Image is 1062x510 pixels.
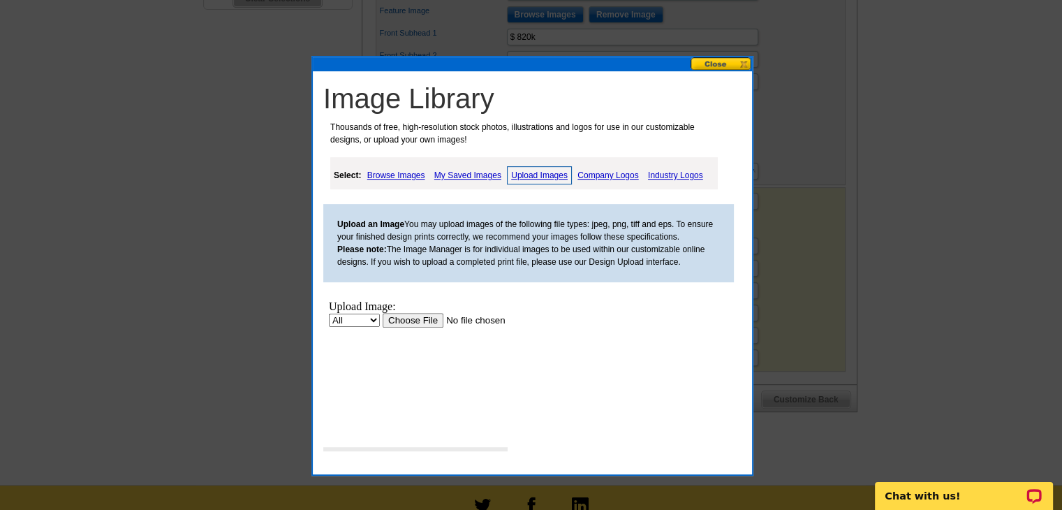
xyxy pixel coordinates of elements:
a: Industry Logos [644,167,707,184]
a: Upload Images [507,166,572,184]
div: You may upload images of the following file types: jpeg, png, tiff and eps. To ensure your finish... [323,204,734,282]
p: Thousands of free, high-resolution stock photos, illustrations and logos for use in our customiza... [323,121,723,146]
iframe: LiveChat chat widget [866,466,1062,510]
b: Upload an Image [337,219,404,229]
b: Please note: [337,245,387,254]
a: Browse Images [364,167,429,184]
div: Upload Image: [6,6,260,18]
a: My Saved Images [431,167,505,184]
h1: Image Library [323,82,748,115]
a: Company Logos [574,167,642,184]
strong: Select: [334,170,361,180]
